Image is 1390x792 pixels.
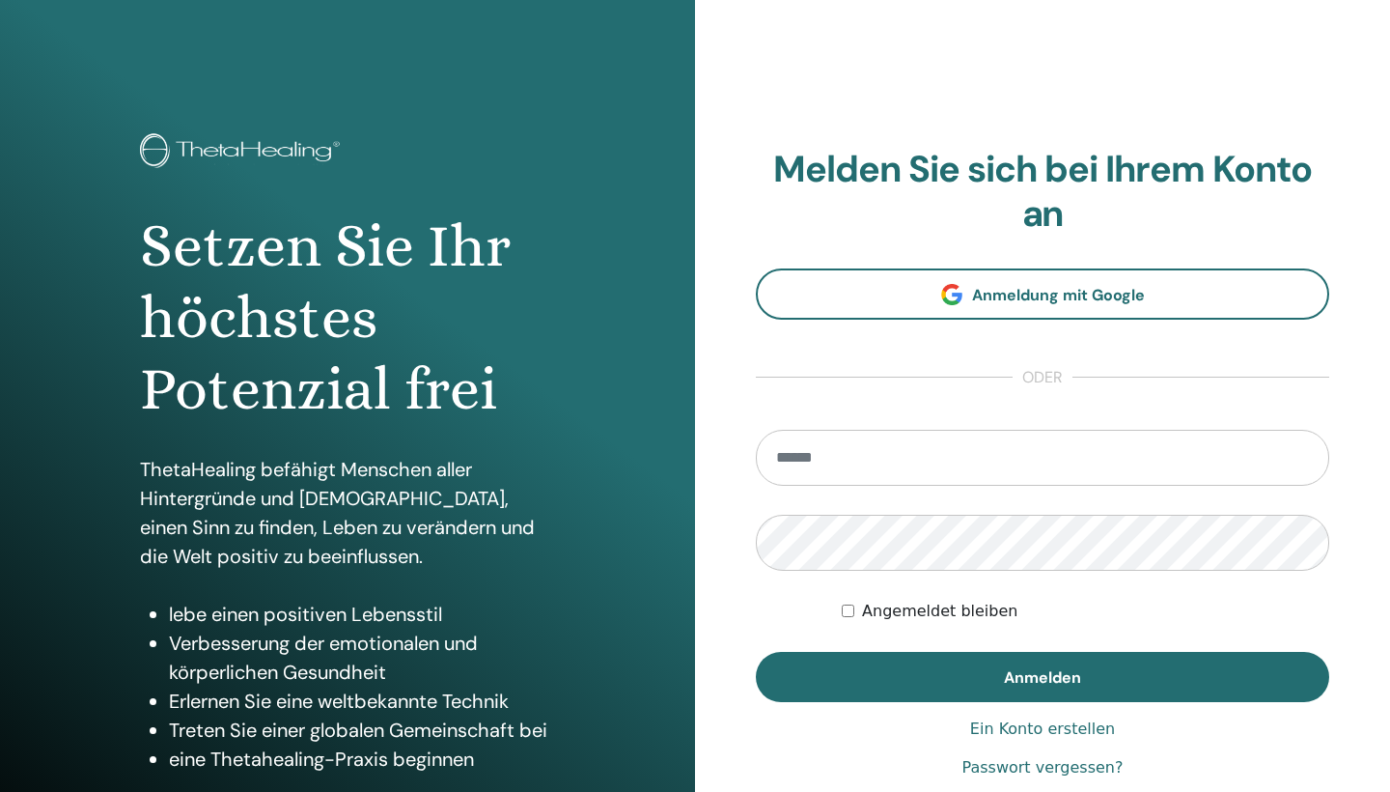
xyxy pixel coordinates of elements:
[1004,667,1081,688] span: Anmelden
[756,148,1329,236] h2: Melden Sie sich bei Ihrem Konto an
[842,600,1329,623] div: Keep me authenticated indefinitely or until I manually logout
[756,652,1329,702] button: Anmelden
[140,455,555,571] p: ThetaHealing befähigt Menschen aller Hintergründe und [DEMOGRAPHIC_DATA], einen Sinn zu finden, L...
[1013,366,1072,389] span: oder
[140,211,555,426] h1: Setzen Sie Ihr höchstes Potenzial frei
[169,600,555,629] li: lebe einen positiven Lebensstil
[972,285,1145,305] span: Anmeldung mit Google
[970,718,1115,741] a: Ein Konto erstellen
[862,600,1017,623] label: Angemeldet bleiben
[962,756,1124,779] a: Passwort vergessen?
[169,745,555,774] li: eine Thetahealing-Praxis beginnen
[169,687,555,716] li: Erlernen Sie eine weltbekannte Technik
[169,629,555,687] li: Verbesserung der emotionalen und körperlichen Gesundheit
[169,716,555,745] li: Treten Sie einer globalen Gemeinschaft bei
[756,269,1329,320] a: Anmeldung mit Google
